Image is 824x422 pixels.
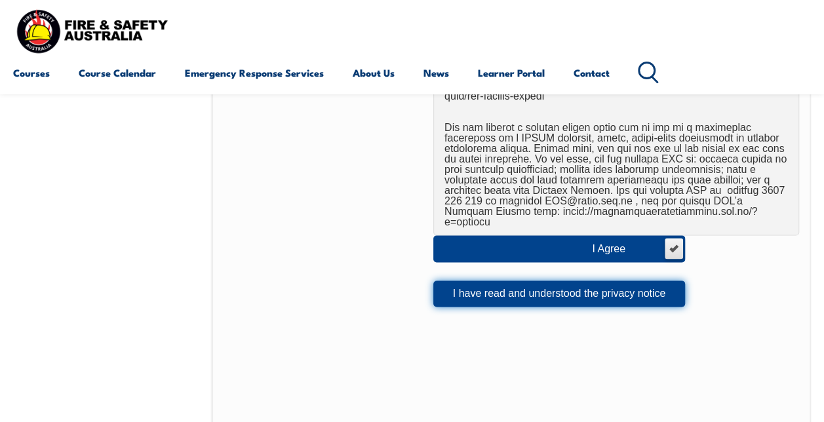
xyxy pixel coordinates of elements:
[13,57,50,88] a: Courses
[433,280,685,307] button: I have read and understood the privacy notice
[574,57,610,88] a: Contact
[592,244,652,254] div: I Agree
[353,57,395,88] a: About Us
[185,57,324,88] a: Emergency Response Services
[478,57,545,88] a: Learner Portal
[423,57,449,88] a: News
[79,57,156,88] a: Course Calendar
